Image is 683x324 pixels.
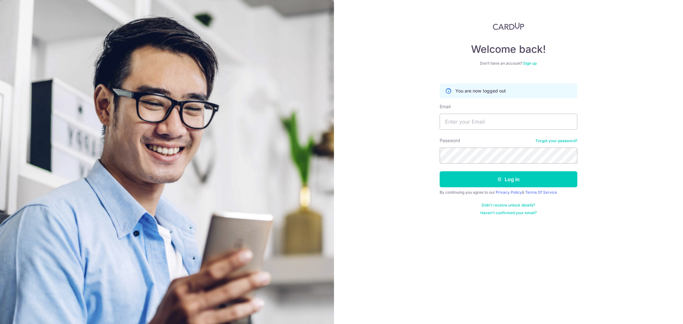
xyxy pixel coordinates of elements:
[440,43,577,56] h4: Welcome back!
[525,190,557,195] a: Terms Of Service
[440,103,451,110] label: Email
[440,171,577,187] button: Log in
[440,190,577,195] div: By continuing you agree to our &
[480,210,537,215] a: Haven't confirmed your email?
[455,88,506,94] p: You are now logged out
[440,137,460,144] label: Password
[482,203,535,208] a: Didn't receive unlock details?
[440,61,577,66] div: Don’t have an account?
[440,114,577,130] input: Enter your Email
[523,61,537,66] a: Sign up
[493,22,524,30] img: CardUp Logo
[536,138,577,143] a: Forgot your password?
[496,190,522,195] a: Privacy Policy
